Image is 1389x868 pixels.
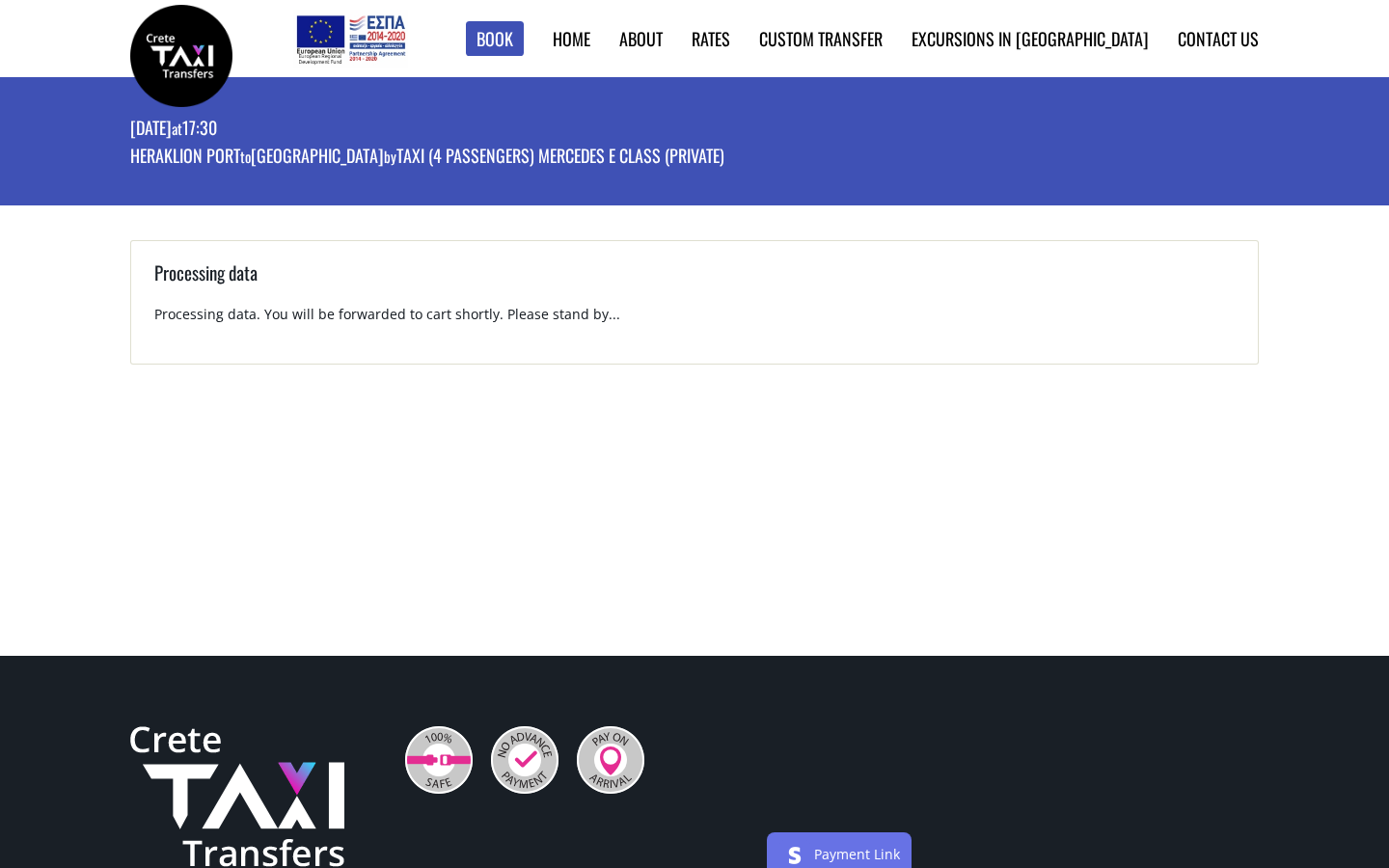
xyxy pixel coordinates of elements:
img: Pay On Arrival [577,726,644,794]
a: Payment Link [814,845,900,863]
p: Processing data. You will be forwarded to cart shortly. Please stand by... [154,305,1235,340]
img: Crete Taxi Transfers [130,726,344,867]
small: to [240,146,251,167]
img: No Advance Payment [491,726,558,794]
small: at [172,118,182,139]
a: Custom Transfer [759,26,883,51]
a: About [619,26,663,51]
a: Rates [692,26,730,51]
img: 100% Safe [405,726,473,794]
a: Crete Taxi Transfers | Booking page | Crete Taxi Transfers [130,43,232,64]
p: Heraklion port [GEOGRAPHIC_DATA] Taxi (4 passengers) Mercedes E Class (private) [130,144,724,172]
a: Excursions in [GEOGRAPHIC_DATA] [912,26,1149,51]
a: Contact us [1178,26,1259,51]
img: Crete Taxi Transfers | Booking page | Crete Taxi Transfers [130,5,232,107]
a: Home [553,26,590,51]
h3: Processing data [154,259,1235,305]
img: e-bannersEUERDF180X90.jpg [293,10,408,68]
p: [DATE] 17:30 [130,116,724,144]
a: Book [466,21,524,57]
small: by [384,146,396,167]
